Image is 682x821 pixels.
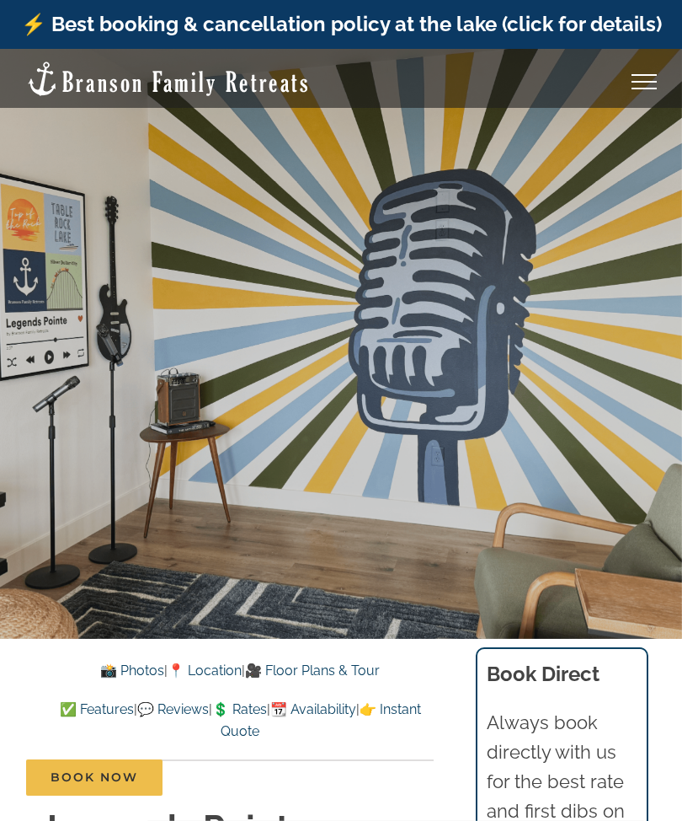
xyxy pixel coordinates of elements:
a: 🎥 Floor Plans & Tour [245,663,380,679]
a: 📆 Availability [270,701,356,717]
a: 💲 Rates [212,701,267,717]
img: Branson Family Retreats Logo [25,60,311,98]
a: 👉 Instant Quote [221,701,421,739]
span: Book Now [51,770,138,785]
b: Book Direct [487,662,599,686]
a: Toggle Menu [610,74,678,89]
p: | | [47,660,434,682]
p: | | | | [47,699,434,742]
a: ⚡️ Best booking & cancellation policy at the lake (click for details) [21,12,662,36]
a: ✅ Features [60,701,134,717]
a: 📍 Location [168,663,242,679]
a: 📸 Photos [100,663,164,679]
a: Book Now [26,759,163,796]
a: 💬 Reviews [137,701,209,717]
